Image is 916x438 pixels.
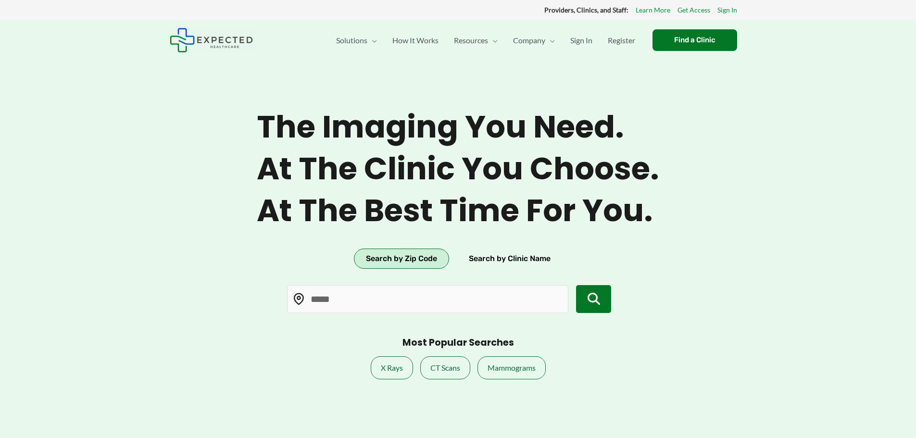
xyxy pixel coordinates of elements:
span: Menu Toggle [545,24,555,57]
a: Mammograms [477,356,546,379]
span: Menu Toggle [488,24,498,57]
nav: Primary Site Navigation [328,24,643,57]
a: Sign In [563,24,600,57]
span: Menu Toggle [367,24,377,57]
a: Sign In [717,4,737,16]
img: Expected Healthcare Logo - side, dark font, small [170,28,253,52]
a: Register [600,24,643,57]
a: Find a Clinic [652,29,737,51]
strong: Providers, Clinics, and Staff: [544,6,628,14]
a: CompanyMenu Toggle [505,24,563,57]
span: At the best time for you. [257,192,659,229]
button: Search by Zip Code [354,249,449,269]
span: Solutions [336,24,367,57]
span: Sign In [570,24,592,57]
a: SolutionsMenu Toggle [328,24,385,57]
span: Company [513,24,545,57]
a: ResourcesMenu Toggle [446,24,505,57]
span: Register [608,24,635,57]
a: How It Works [385,24,446,57]
span: The imaging you need. [257,109,659,146]
button: Search by Clinic Name [457,249,563,269]
a: Get Access [678,4,710,16]
a: X Rays [371,356,413,379]
h3: Most Popular Searches [402,337,514,349]
span: Resources [454,24,488,57]
a: Learn More [636,4,670,16]
a: CT Scans [420,356,470,379]
span: At the clinic you choose. [257,150,659,188]
span: How It Works [392,24,439,57]
img: Location pin [293,293,305,305]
